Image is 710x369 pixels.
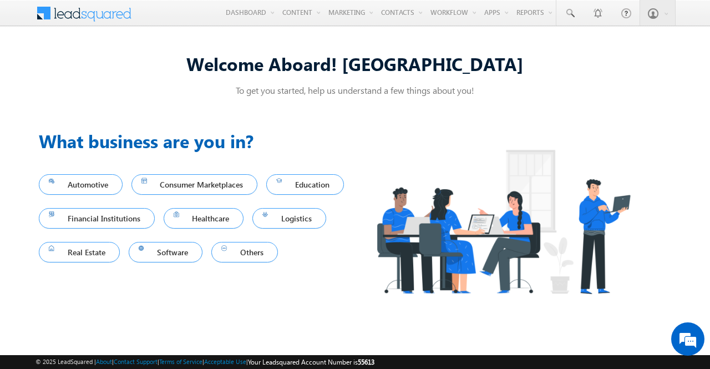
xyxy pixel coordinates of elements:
[49,245,110,260] span: Real Estate
[358,358,374,366] span: 55613
[39,52,671,75] div: Welcome Aboard! [GEOGRAPHIC_DATA]
[221,245,268,260] span: Others
[355,128,651,316] img: Industry.png
[39,84,671,96] p: To get you started, help us understand a few things about you!
[35,357,374,367] span: © 2025 LeadSquared | | | | |
[114,358,158,365] a: Contact Support
[159,358,202,365] a: Terms of Service
[276,177,334,192] span: Education
[174,211,234,226] span: Healthcare
[139,245,193,260] span: Software
[49,211,145,226] span: Financial Institutions
[204,358,246,365] a: Acceptable Use
[262,211,316,226] span: Logistics
[96,358,112,365] a: About
[141,177,248,192] span: Consumer Marketplaces
[49,177,113,192] span: Automotive
[248,358,374,366] span: Your Leadsquared Account Number is
[39,128,355,154] h3: What business are you in?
